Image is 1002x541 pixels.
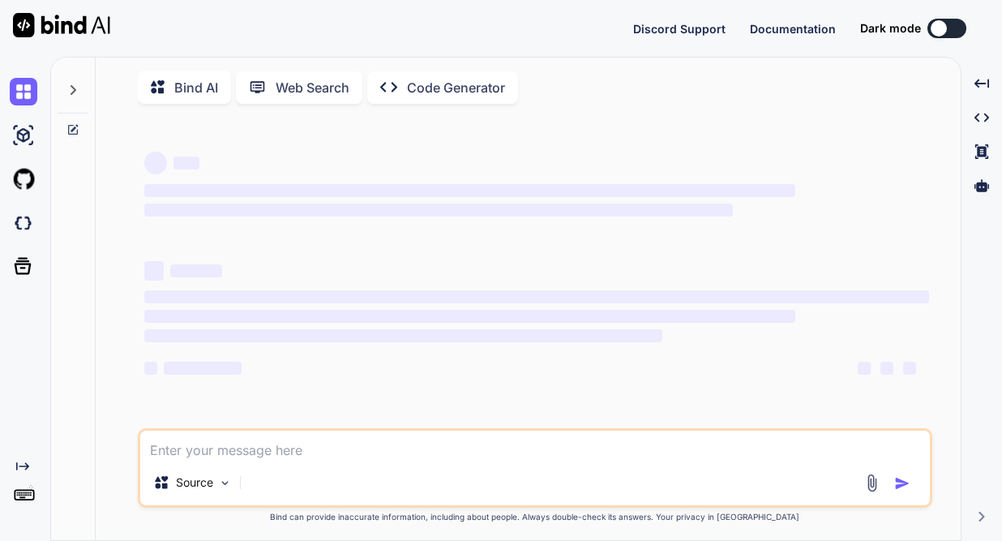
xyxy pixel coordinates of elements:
p: Web Search [276,78,349,97]
p: Bind AI [174,78,218,97]
img: ai-studio [10,122,37,149]
span: ‌ [903,362,916,375]
button: Discord Support [633,20,726,37]
span: ‌ [144,261,164,281]
span: ‌ [144,290,929,303]
p: Code Generator [407,78,505,97]
p: Bind can provide inaccurate information, including about people. Always double-check its answers.... [138,511,932,523]
span: ‌ [144,329,662,342]
img: chat [10,78,37,105]
span: ‌ [144,362,157,375]
span: ‌ [880,362,893,375]
img: Pick Models [218,476,232,490]
img: attachment [863,474,881,492]
img: icon [894,475,910,492]
span: ‌ [144,152,167,174]
img: Bind AI [13,13,110,37]
span: ‌ [858,362,871,375]
span: ‌ [144,204,733,217]
span: ‌ [144,310,795,323]
button: Documentation [750,20,836,37]
span: Discord Support [633,22,726,36]
span: Documentation [750,22,836,36]
span: ‌ [144,184,795,197]
span: ‌ [173,157,199,170]
p: Source [176,474,213,491]
span: Dark mode [860,20,921,36]
img: darkCloudIdeIcon [10,209,37,237]
img: githubLight [10,165,37,193]
span: ‌ [164,362,242,375]
span: ‌ [170,264,222,277]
